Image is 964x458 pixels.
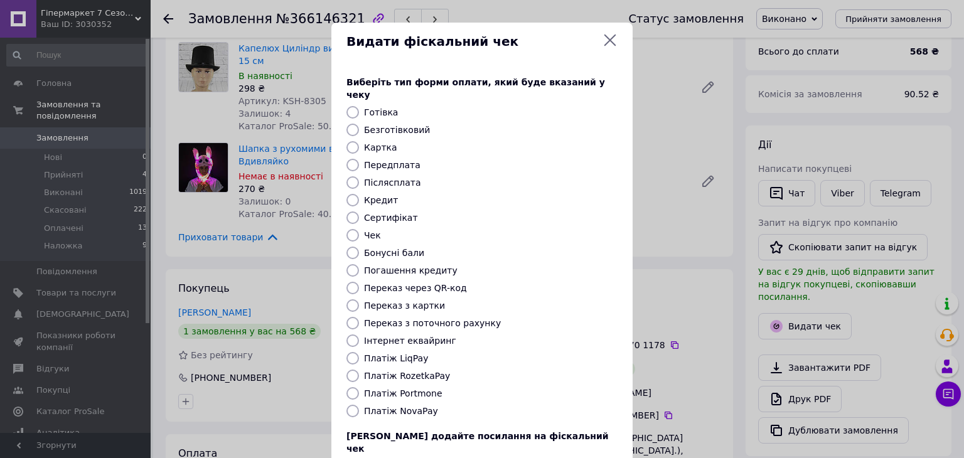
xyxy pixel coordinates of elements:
[364,195,398,205] label: Кредит
[346,431,609,454] span: [PERSON_NAME] додайте посилання на фіскальний чек
[346,77,605,100] span: Виберіть тип форми оплати, який буде вказаний у чеку
[364,265,458,275] label: Погашення кредиту
[364,336,456,346] label: Інтернет еквайринг
[364,301,445,311] label: Переказ з картки
[364,353,428,363] label: Платіж LiqPay
[364,318,501,328] label: Переказ з поточного рахунку
[364,107,398,117] label: Готівка
[364,371,450,381] label: Платіж RozetkaPay
[364,142,397,152] label: Картка
[364,283,467,293] label: Переказ через QR-код
[364,178,421,188] label: Післясплата
[364,388,442,398] label: Платіж Portmone
[364,213,418,223] label: Сертифікат
[364,406,438,416] label: Платіж NovaPay
[346,33,597,51] span: Видати фіскальний чек
[364,160,420,170] label: Передплата
[364,230,381,240] label: Чек
[364,125,430,135] label: Безготівковий
[364,248,424,258] label: Бонусні бали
